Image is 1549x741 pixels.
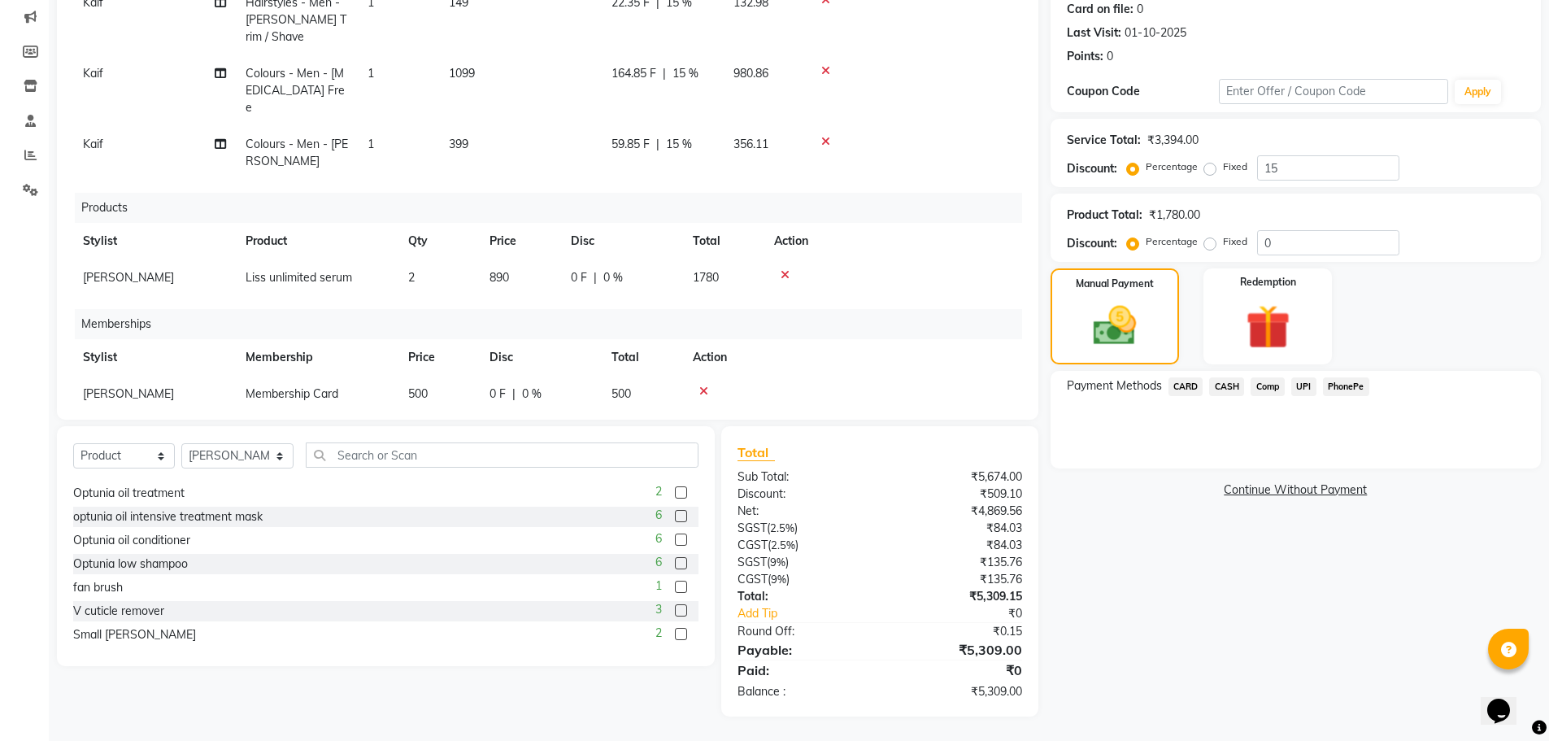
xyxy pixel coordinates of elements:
[73,339,236,376] th: Stylist
[880,623,1034,640] div: ₹0.15
[764,223,1022,259] th: Action
[725,537,880,554] div: ( )
[880,486,1034,503] div: ₹509.10
[880,640,1034,660] div: ₹5,309.00
[656,136,659,153] span: |
[561,223,683,259] th: Disc
[1067,1,1133,18] div: Card on file:
[368,137,374,151] span: 1
[1080,301,1150,351] img: _cash.svg
[398,223,480,259] th: Qty
[611,65,656,82] span: 164.85 F
[1067,235,1117,252] div: Discount:
[73,532,190,549] div: Optunia oil conditioner
[738,521,767,535] span: SGST
[73,556,188,573] div: Optunia low shampoo
[1067,132,1141,149] div: Service Total:
[611,136,650,153] span: 59.85 F
[666,136,692,153] span: 15 %
[449,66,475,81] span: 1099
[246,66,345,115] span: Colours - Men - [MEDICAL_DATA] Free
[663,65,666,82] span: |
[1209,377,1244,396] span: CASH
[1219,79,1448,104] input: Enter Offer / Coupon Code
[73,626,196,643] div: Small [PERSON_NAME]
[738,555,767,569] span: SGST
[490,386,506,403] span: 0 F
[770,521,794,534] span: 2.5%
[571,269,587,286] span: 0 F
[73,579,123,596] div: fan brush
[693,270,719,285] span: 1780
[1223,234,1247,249] label: Fixed
[83,137,103,151] span: Kaif
[368,66,374,81] span: 1
[480,223,561,259] th: Price
[408,386,428,401] span: 500
[738,572,768,586] span: CGST
[408,270,415,285] span: 2
[1146,159,1198,174] label: Percentage
[490,270,509,285] span: 890
[738,538,768,552] span: CGST
[73,223,236,259] th: Stylist
[1067,24,1121,41] div: Last Visit:
[880,660,1034,680] div: ₹0
[1107,48,1113,65] div: 0
[738,444,775,461] span: Total
[655,554,662,571] span: 6
[733,66,768,81] span: 980.86
[733,137,768,151] span: 356.11
[725,623,880,640] div: Round Off:
[1146,234,1198,249] label: Percentage
[1455,80,1501,104] button: Apply
[1147,132,1199,149] div: ₹3,394.00
[672,65,698,82] span: 15 %
[1067,48,1103,65] div: Points:
[655,578,662,595] span: 1
[683,223,764,259] th: Total
[246,137,348,168] span: Colours - Men - [PERSON_NAME]
[73,603,164,620] div: V cuticle remover
[611,386,631,401] span: 500
[83,270,174,285] span: [PERSON_NAME]
[1125,24,1186,41] div: 01-10-2025
[1223,159,1247,174] label: Fixed
[73,508,263,525] div: optunia oil intensive treatment mask
[725,469,880,486] div: Sub Total:
[655,601,662,618] span: 3
[1291,377,1316,396] span: UPI
[1067,160,1117,177] div: Discount:
[1168,377,1203,396] span: CARD
[1054,482,1538,499] a: Continue Without Payment
[75,309,1034,339] div: Memberships
[725,605,905,622] a: Add Tip
[725,683,880,700] div: Balance :
[725,660,880,680] div: Paid:
[655,483,662,500] span: 2
[770,556,785,569] span: 9%
[880,520,1034,537] div: ₹84.03
[73,485,185,502] div: Optunia oil treatment
[771,538,795,551] span: 2.5%
[1067,377,1162,394] span: Payment Methods
[75,193,1034,223] div: Products
[398,339,480,376] th: Price
[880,554,1034,571] div: ₹135.76
[1076,277,1154,291] label: Manual Payment
[1067,83,1220,100] div: Coupon Code
[1251,377,1285,396] span: Comp
[655,625,662,642] span: 2
[1323,377,1369,396] span: PhonePe
[725,640,880,660] div: Payable:
[449,137,468,151] span: 399
[246,386,338,401] span: Membership Card
[880,683,1034,700] div: ₹5,309.00
[725,486,880,503] div: Discount:
[1149,207,1200,224] div: ₹1,780.00
[603,269,623,286] span: 0 %
[236,339,398,376] th: Membership
[725,588,880,605] div: Total:
[880,469,1034,486] div: ₹5,674.00
[725,503,880,520] div: Net:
